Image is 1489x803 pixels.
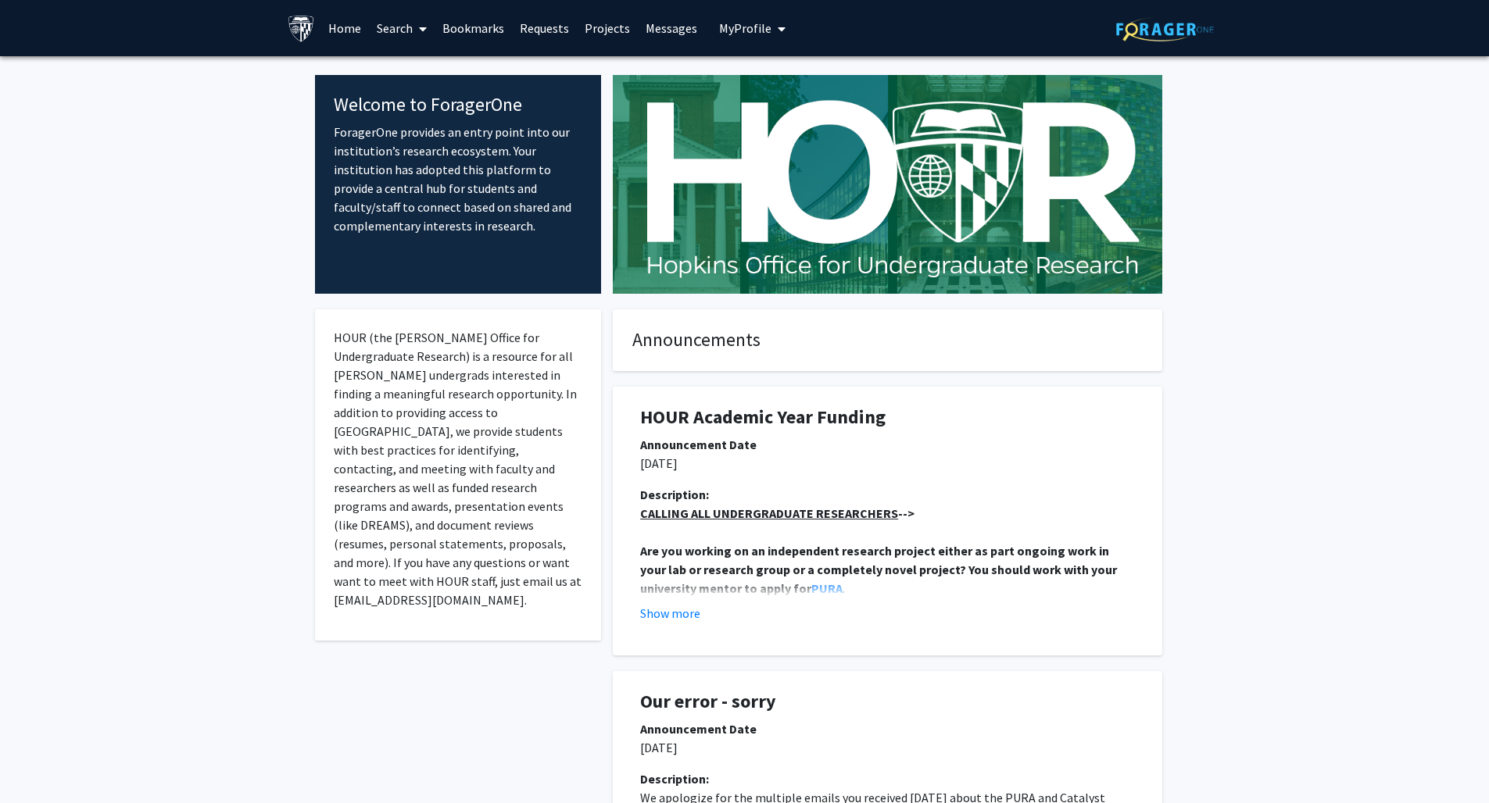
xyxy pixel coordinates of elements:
[640,719,1135,738] div: Announcement Date
[811,580,843,596] a: PURA
[640,505,915,521] strong: -->
[640,769,1135,788] div: Description:
[334,94,583,116] h4: Welcome to ForagerOne
[1116,17,1214,41] img: ForagerOne Logo
[640,541,1135,598] p: .
[719,20,771,36] span: My Profile
[640,454,1135,473] p: [DATE]
[640,543,1119,596] strong: Are you working on an independent research project either as part ongoing work in your lab or res...
[334,328,583,609] p: HOUR (the [PERSON_NAME] Office for Undergraduate Research) is a resource for all [PERSON_NAME] un...
[640,406,1135,429] h1: HOUR Academic Year Funding
[640,738,1135,757] p: [DATE]
[640,485,1135,504] div: Description:
[369,1,435,55] a: Search
[640,691,1135,713] h1: Our error - sorry
[512,1,577,55] a: Requests
[613,75,1162,294] img: Cover Image
[640,435,1135,454] div: Announcement Date
[288,15,315,42] img: Johns Hopkins University Logo
[638,1,705,55] a: Messages
[577,1,638,55] a: Projects
[640,604,700,623] button: Show more
[435,1,512,55] a: Bookmarks
[12,733,66,791] iframe: Chat
[334,123,583,235] p: ForagerOne provides an entry point into our institution’s research ecosystem. Your institution ha...
[640,505,898,521] u: CALLING ALL UNDERGRADUATE RESEARCHERS
[632,329,1143,352] h4: Announcements
[320,1,369,55] a: Home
